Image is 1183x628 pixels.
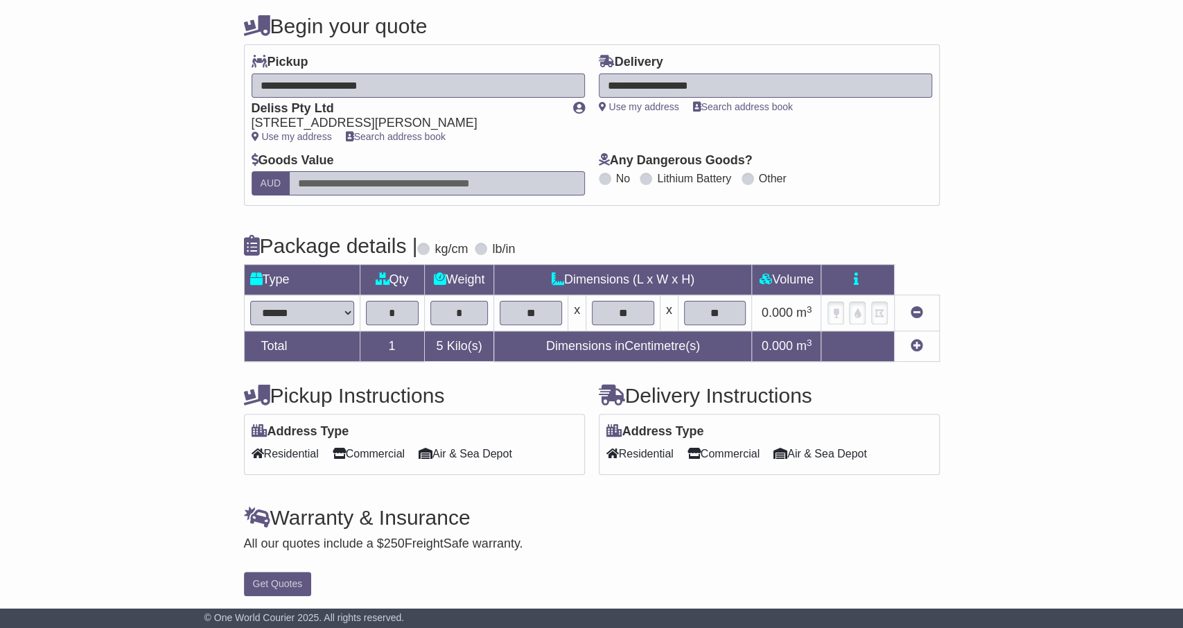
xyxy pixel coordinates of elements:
[762,339,793,353] span: 0.000
[346,131,446,142] a: Search address book
[384,537,405,550] span: 250
[492,242,515,257] label: lb/in
[244,15,940,37] h4: Begin your quote
[244,506,940,529] h4: Warranty & Insurance
[494,331,752,362] td: Dimensions in Centimetre(s)
[568,295,586,331] td: x
[693,101,793,112] a: Search address book
[333,443,405,464] span: Commercial
[759,172,787,185] label: Other
[599,101,679,112] a: Use my address
[599,55,663,70] label: Delivery
[911,339,923,353] a: Add new item
[252,131,332,142] a: Use my address
[360,331,424,362] td: 1
[436,339,443,353] span: 5
[244,384,585,407] h4: Pickup Instructions
[252,55,308,70] label: Pickup
[244,331,360,362] td: Total
[252,443,319,464] span: Residential
[435,242,468,257] label: kg/cm
[419,443,512,464] span: Air & Sea Depot
[252,116,559,131] div: [STREET_ADDRESS][PERSON_NAME]
[773,443,867,464] span: Air & Sea Depot
[244,234,418,257] h4: Package details |
[657,172,731,185] label: Lithium Battery
[807,304,812,315] sup: 3
[807,338,812,348] sup: 3
[606,424,704,439] label: Address Type
[252,101,559,116] div: Deliss Pty Ltd
[252,424,349,439] label: Address Type
[599,153,753,168] label: Any Dangerous Goods?
[796,339,812,353] span: m
[762,306,793,320] span: 0.000
[244,537,940,552] div: All our quotes include a $ FreightSafe warranty.
[494,265,752,295] td: Dimensions (L x W x H)
[660,295,678,331] td: x
[752,265,821,295] td: Volume
[911,306,923,320] a: Remove this item
[599,384,940,407] h4: Delivery Instructions
[687,443,760,464] span: Commercial
[424,331,494,362] td: Kilo(s)
[796,306,812,320] span: m
[424,265,494,295] td: Weight
[606,443,674,464] span: Residential
[244,572,312,596] button: Get Quotes
[252,153,334,168] label: Goods Value
[252,171,290,195] label: AUD
[360,265,424,295] td: Qty
[204,612,405,623] span: © One World Courier 2025. All rights reserved.
[616,172,630,185] label: No
[244,265,360,295] td: Type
